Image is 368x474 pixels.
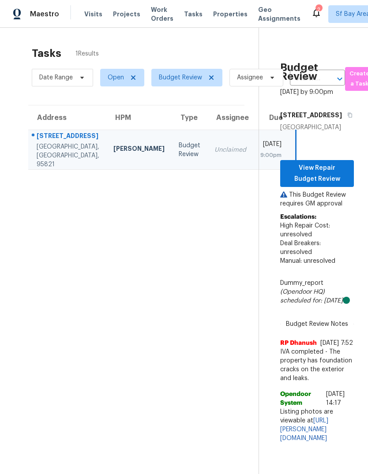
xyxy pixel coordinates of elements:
a: [URL][PERSON_NAME][DOMAIN_NAME] [280,418,328,441]
span: Opendoor System [280,390,323,407]
span: Work Orders [151,5,173,23]
div: [STREET_ADDRESS] [37,131,99,142]
div: [GEOGRAPHIC_DATA], [GEOGRAPHIC_DATA], 95821 [37,142,99,169]
button: Open [334,73,346,85]
span: View Repair Budget Review [287,163,347,184]
span: IVA completed - The property has foundation cracks on the exterior and leaks. [280,347,354,383]
button: Copy Address [342,107,354,123]
span: Manual: unresolved [280,258,335,264]
span: 1 Results [75,49,99,58]
div: [GEOGRAPHIC_DATA] [280,123,354,132]
div: Unclaimed [214,146,246,154]
span: High Repair Cost: unresolved [280,223,330,238]
i: scheduled for: [DATE] [280,298,343,304]
span: Visits [84,10,102,19]
div: Budget Review [179,141,200,159]
button: View Repair Budget Review [280,160,354,187]
span: Properties [213,10,248,19]
span: Tasks [184,11,203,17]
input: Search by address [290,72,320,86]
div: [PERSON_NAME] [113,144,165,155]
span: Maestro [30,10,59,19]
span: Assignee [237,73,263,82]
span: Date Range [39,73,73,82]
span: Projects [113,10,140,19]
span: Open [108,73,124,82]
div: [DATE] by 9:00pm [280,88,333,97]
b: Escalations: [280,214,316,220]
span: [DATE] 14:17 [326,391,345,406]
h2: Budget Review [280,63,354,81]
span: RP Dhanush [280,339,317,347]
th: Due [253,105,296,130]
span: Geo Assignments [258,5,300,23]
th: HPM [106,105,172,130]
h2: Tasks [32,49,61,58]
span: Deal Breakers: unresolved [280,240,321,255]
th: Type [172,105,207,130]
p: This Budget Review requires GM approval [280,190,354,208]
h5: [STREET_ADDRESS] [280,111,342,119]
span: Budget Review [159,73,202,82]
span: Listing photos are viewable at [280,407,354,443]
th: Assignee [207,105,253,130]
div: Dummy_report [280,279,354,305]
span: Budget Review Notes [281,320,353,328]
i: (Opendoor HQ) [280,289,325,295]
th: Address [28,105,106,130]
div: 2 [315,5,322,14]
span: [DATE] 7:52 [320,340,353,346]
